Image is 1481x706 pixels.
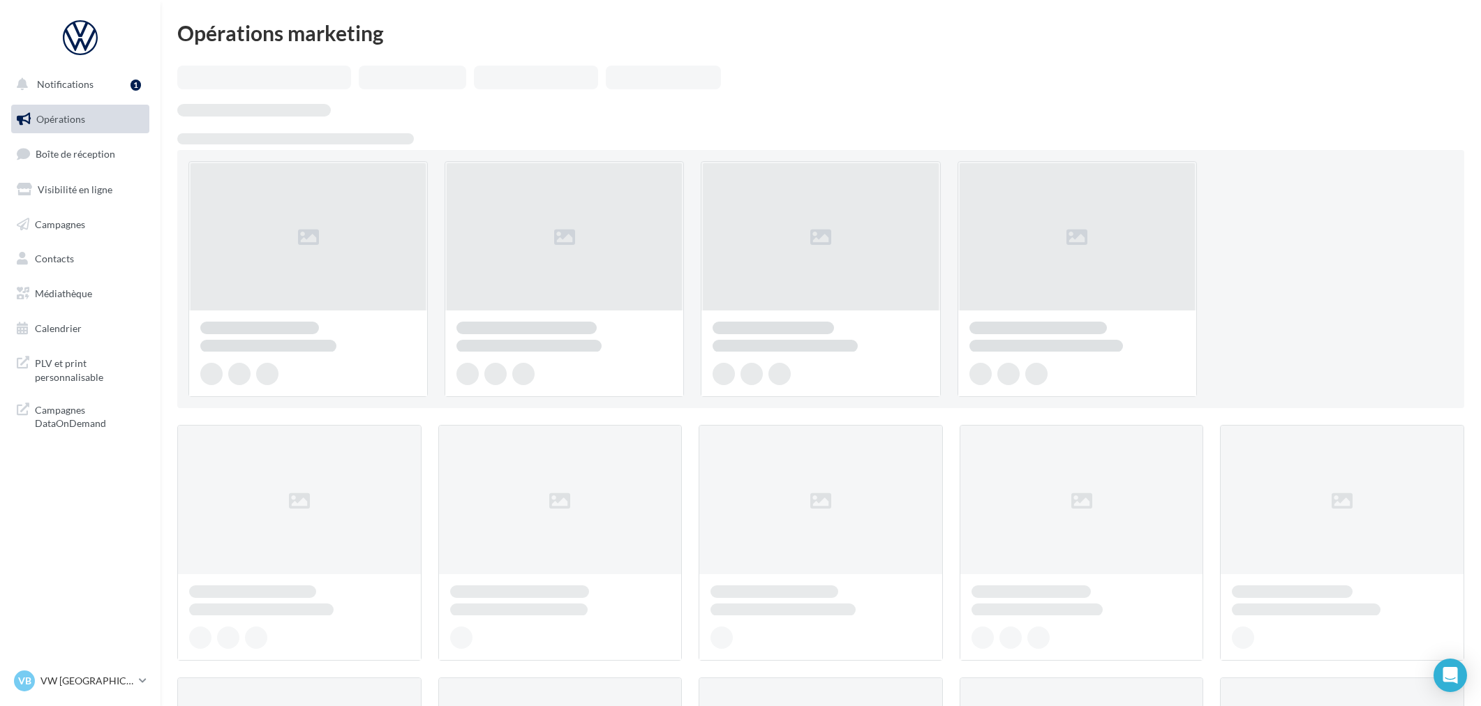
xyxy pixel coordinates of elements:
[38,183,112,195] span: Visibilité en ligne
[40,674,133,688] p: VW [GEOGRAPHIC_DATA]
[18,674,31,688] span: VB
[8,105,152,134] a: Opérations
[35,400,144,430] span: Campagnes DataOnDemand
[8,279,152,308] a: Médiathèque
[8,210,152,239] a: Campagnes
[36,113,85,125] span: Opérations
[36,148,115,160] span: Boîte de réception
[35,354,144,384] span: PLV et print personnalisable
[35,253,74,264] span: Contacts
[37,78,94,90] span: Notifications
[177,22,1464,43] div: Opérations marketing
[8,348,152,389] a: PLV et print personnalisable
[8,139,152,169] a: Boîte de réception
[8,314,152,343] a: Calendrier
[11,668,149,694] a: VB VW [GEOGRAPHIC_DATA]
[8,244,152,273] a: Contacts
[8,70,147,99] button: Notifications 1
[131,80,141,91] div: 1
[35,218,85,230] span: Campagnes
[35,287,92,299] span: Médiathèque
[35,322,82,334] span: Calendrier
[8,395,152,436] a: Campagnes DataOnDemand
[1434,659,1467,692] div: Open Intercom Messenger
[8,175,152,204] a: Visibilité en ligne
